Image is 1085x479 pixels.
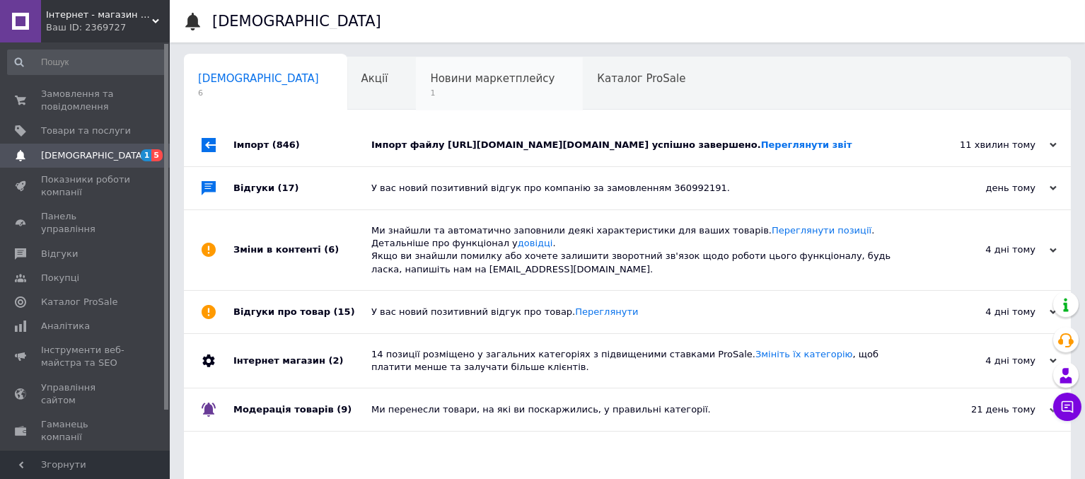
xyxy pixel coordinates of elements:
div: Відгуки [233,167,371,209]
input: Пошук [7,50,167,75]
div: 21 день тому [915,403,1057,416]
div: 11 хвилин тому [915,139,1057,151]
span: Аналітика [41,320,90,333]
div: день тому [915,182,1057,195]
h1: [DEMOGRAPHIC_DATA] [212,13,381,30]
div: 4 дні тому [915,243,1057,256]
a: Переглянути [575,306,638,317]
span: Показники роботи компанії [41,173,131,199]
span: [DEMOGRAPHIC_DATA] [198,72,319,85]
span: Акції [361,72,388,85]
div: 4 дні тому [915,306,1057,318]
div: Ми перенесли товари, на які ви поскаржились, у правильні категорії. [371,403,915,416]
a: Переглянути звіт [761,139,852,150]
span: (15) [334,306,355,317]
div: У вас новий позитивний відгук про компанію за замовленням 360992191. [371,182,915,195]
div: Ваш ID: 2369727 [46,21,170,34]
span: Каталог ProSale [41,296,117,308]
span: Каталог ProSale [597,72,685,85]
div: У вас новий позитивний відгук про товар. [371,306,915,318]
span: (846) [272,139,300,150]
span: Гаманець компанії [41,418,131,444]
a: Змініть їх категорію [755,349,853,359]
span: Управління сайтом [41,381,131,407]
span: (6) [324,244,339,255]
div: Ми знайшли та автоматично заповнили деякі характеристики для ваших товарів. . Детальніше про функ... [371,224,915,276]
span: 1 [430,88,555,98]
div: 14 позиції розміщено у загальних категоріях з підвищеними ставками ProSale. , щоб платити менше т... [371,348,915,374]
div: Інтернет магазин [233,334,371,388]
span: Новини маркетплейсу [430,72,555,85]
span: 5 [151,149,163,161]
div: Модерація товарів [233,388,371,431]
span: (17) [278,183,299,193]
span: Покупці [41,272,79,284]
span: Інструменти веб-майстра та SEO [41,344,131,369]
span: 6 [198,88,319,98]
div: 4 дні тому [915,354,1057,367]
span: (2) [328,355,343,366]
div: Імпорт [233,124,371,166]
div: Імпорт файлу [URL][DOMAIN_NAME][DOMAIN_NAME] успішно завершено. [371,139,915,151]
span: [DEMOGRAPHIC_DATA] [41,149,146,162]
span: Відгуки [41,248,78,260]
span: 1 [141,149,152,161]
span: (9) [337,404,352,415]
span: Товари та послуги [41,125,131,137]
div: Зміни в контенті [233,210,371,290]
span: Замовлення та повідомлення [41,88,131,113]
span: Панель управління [41,210,131,236]
a: довідці [518,238,553,248]
div: Відгуки про товар [233,291,371,333]
a: Переглянути позиції [772,225,871,236]
span: Інтернет - магазин дитячих розвиваючих іграшок "Розвивайко" [46,8,152,21]
button: Чат з покупцем [1053,393,1081,421]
